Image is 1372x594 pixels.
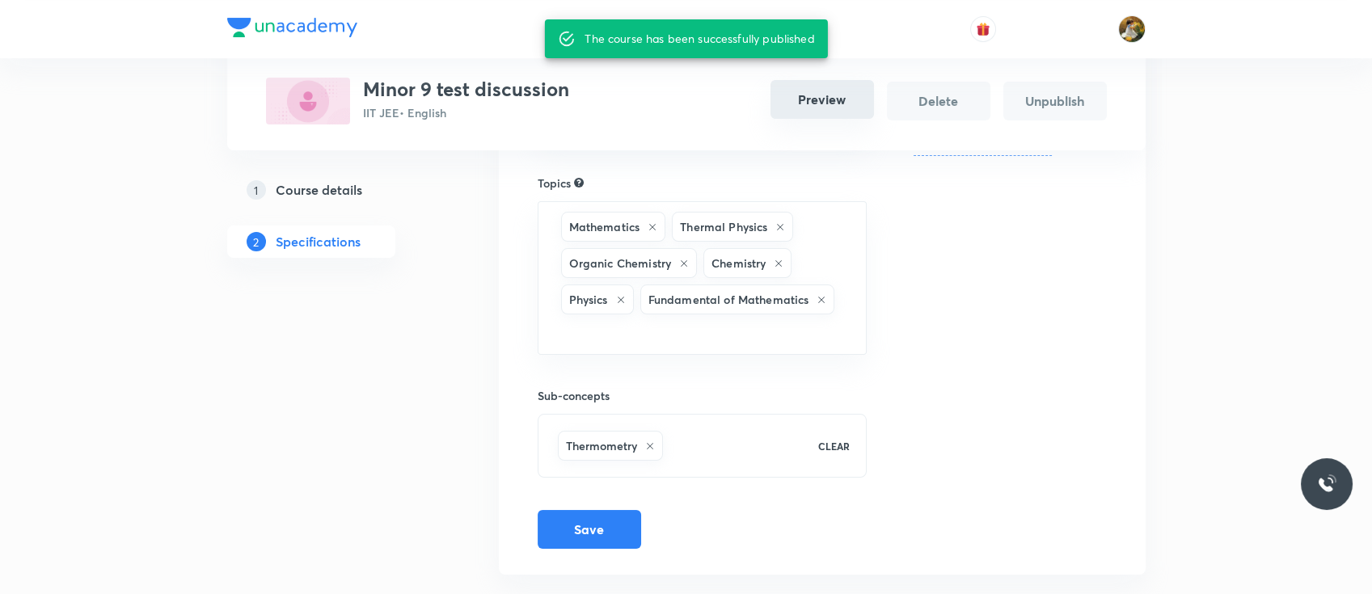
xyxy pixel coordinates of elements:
img: ttu [1317,474,1336,494]
img: Company Logo [227,18,357,37]
h6: Sub-concepts [538,387,868,404]
button: avatar [970,16,996,42]
img: avatar [976,22,990,36]
h6: Topics [538,175,571,192]
h6: Fundamental of Mathematics [648,291,809,308]
h6: Physics [569,291,608,308]
p: IIT JEE • English [363,104,569,121]
p: CLEAR [818,439,850,453]
button: Preview [770,80,874,119]
p: 2 [247,232,266,251]
button: Delete [887,82,990,120]
button: Unpublish [1003,82,1107,120]
h3: Minor 9 test discussion [363,78,569,101]
a: 1Course details [227,174,447,206]
h6: Organic Chemistry [569,255,672,272]
h5: Course details [276,180,362,200]
h6: Chemistry [711,255,766,272]
a: Company Logo [227,18,357,41]
button: Save [538,510,641,549]
h5: Specifications [276,232,361,251]
button: Open [857,276,860,280]
img: 055AAA74-3FA0-49C9-911A-1BF4735E4531_special_class.png [266,78,350,124]
h6: Mathematics [569,218,640,235]
h6: Thermal Physics [680,218,767,235]
div: Search for topics [574,175,584,190]
div: The course has been successfully published [585,24,814,53]
h6: Thermometry [566,437,637,454]
p: 1 [247,180,266,200]
img: Gayatri Chillure [1118,15,1146,43]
